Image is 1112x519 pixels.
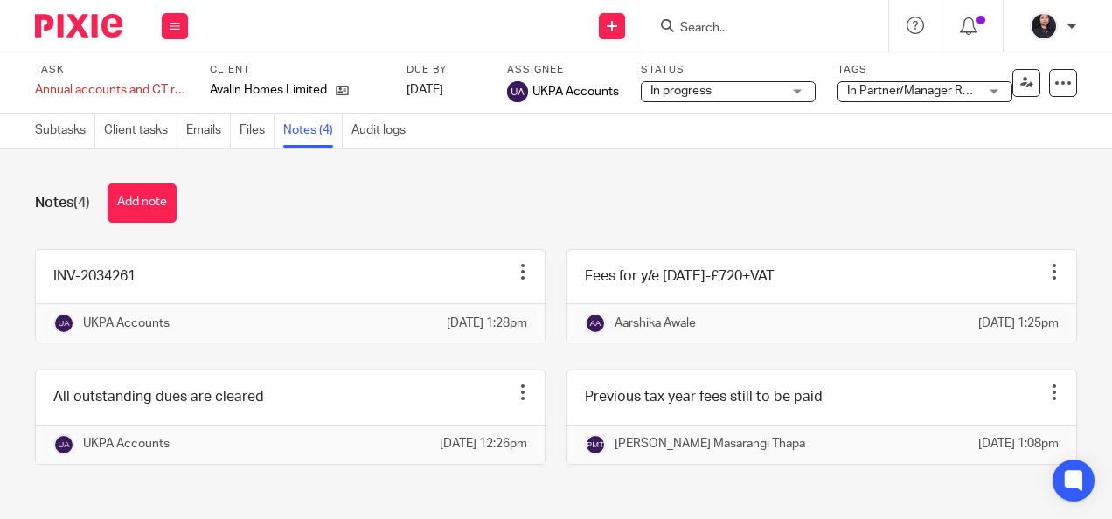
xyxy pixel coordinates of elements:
label: Task [35,63,188,77]
img: MicrosoftTeams-image.jfif [1030,12,1058,40]
span: [DATE] [407,84,443,96]
label: Due by [407,63,485,77]
p: UKPA Accounts [83,315,170,332]
img: svg%3E [585,434,606,455]
a: Emails [186,114,231,148]
span: UKPA Accounts [532,83,619,100]
img: svg%3E [585,313,606,334]
label: Assignee [507,63,619,77]
p: [DATE] 12:26pm [440,435,527,453]
img: Pixie [35,14,122,38]
a: Subtasks [35,114,95,148]
img: svg%3E [53,434,74,455]
button: Add note [108,183,177,223]
p: Aarshika Awale [615,315,696,332]
img: svg%3E [507,81,528,102]
div: Annual accounts and CT return [35,81,188,99]
input: Search [678,21,836,37]
p: [DATE] 1:28pm [447,315,527,332]
a: Notes (4) [283,114,343,148]
span: (4) [73,196,90,210]
a: Audit logs [351,114,414,148]
img: svg%3E [53,313,74,334]
p: UKPA Accounts [83,435,170,453]
p: [DATE] 1:25pm [978,315,1059,332]
p: [PERSON_NAME] Masarangi Thapa [615,435,805,453]
p: [DATE] 1:08pm [978,435,1059,453]
a: Files [240,114,275,148]
label: Tags [837,63,1012,77]
h1: Notes [35,194,90,212]
span: In progress [650,85,712,97]
label: Status [641,63,816,77]
p: Avalin Homes Limited [210,81,327,99]
label: Client [210,63,385,77]
span: In Partner/Manager Review [847,85,994,97]
a: Client tasks [104,114,177,148]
